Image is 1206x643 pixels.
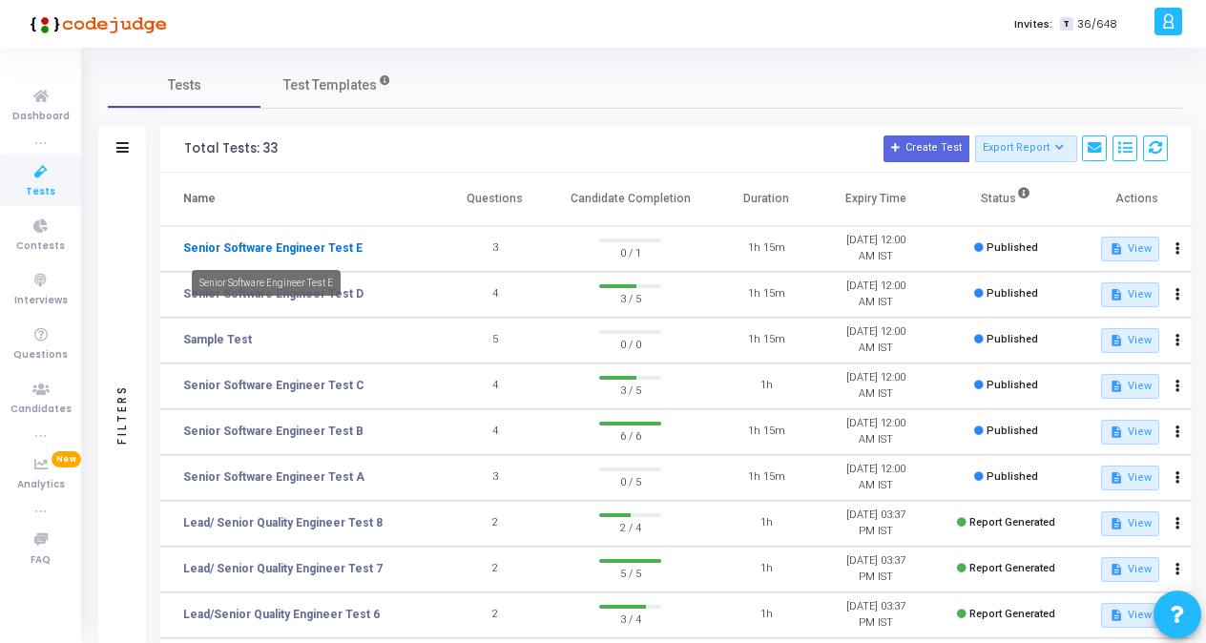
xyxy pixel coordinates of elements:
[13,347,68,363] span: Questions
[440,547,550,592] td: 2
[884,135,969,162] button: Create Test
[440,455,550,501] td: 3
[711,318,821,363] td: 1h 15m
[183,377,364,394] a: Senior Software Engineer Test C
[440,409,550,455] td: 4
[599,563,661,582] span: 5 / 5
[183,468,364,486] a: Senior Software Engineer Test A
[26,184,55,200] span: Tests
[1101,282,1159,307] button: View
[821,455,931,501] td: [DATE] 12:00 AM IST
[550,173,711,226] th: Candidate Completion
[183,239,363,257] a: Senior Software Engineer Test E
[969,608,1055,620] span: Report Generated
[821,226,931,272] td: [DATE] 12:00 AM IST
[1101,374,1159,399] button: View
[599,380,661,399] span: 3 / 5
[1109,471,1122,485] mat-icon: description
[987,333,1038,345] span: Published
[440,173,550,226] th: Questions
[183,331,252,348] a: Sample Test
[1077,16,1117,32] span: 36/648
[711,173,821,226] th: Duration
[1109,517,1122,530] mat-icon: description
[1109,334,1122,347] mat-icon: description
[1109,288,1122,301] mat-icon: description
[599,425,661,445] span: 6 / 6
[10,402,72,418] span: Candidates
[987,425,1038,437] span: Published
[821,318,931,363] td: [DATE] 12:00 AM IST
[711,455,821,501] td: 1h 15m
[184,141,278,156] div: Total Tests: 33
[160,173,440,226] th: Name
[821,173,931,226] th: Expiry Time
[711,272,821,318] td: 1h 15m
[1109,242,1122,256] mat-icon: description
[931,173,1082,226] th: Status
[1101,557,1159,582] button: View
[183,514,383,531] a: Lead/ Senior Quality Engineer Test 8
[24,5,167,43] img: logo
[440,226,550,272] td: 3
[1101,237,1159,261] button: View
[192,270,341,296] div: Senior Software Engineer Test E
[975,135,1077,162] button: Export Report
[1014,16,1052,32] label: Invites:
[1109,563,1122,576] mat-icon: description
[168,75,201,95] span: Tests
[1109,425,1122,439] mat-icon: description
[711,547,821,592] td: 1h
[1060,17,1072,31] span: T
[283,75,377,95] span: Test Templates
[987,470,1038,483] span: Published
[440,272,550,318] td: 4
[821,592,931,638] td: [DATE] 03:37 PM IST
[987,379,1038,391] span: Published
[599,517,661,536] span: 2 / 4
[1109,609,1122,622] mat-icon: description
[821,272,931,318] td: [DATE] 12:00 AM IST
[1101,466,1159,490] button: View
[599,242,661,261] span: 0 / 1
[440,592,550,638] td: 2
[1101,603,1159,628] button: View
[599,609,661,628] span: 3 / 4
[12,109,70,125] span: Dashboard
[183,560,383,577] a: Lead/ Senior Quality Engineer Test 7
[14,293,68,309] span: Interviews
[599,334,661,353] span: 0 / 0
[987,287,1038,300] span: Published
[711,409,821,455] td: 1h 15m
[52,451,81,467] span: New
[821,501,931,547] td: [DATE] 03:37 PM IST
[821,363,931,409] td: [DATE] 12:00 AM IST
[969,562,1055,574] span: Report Generated
[599,288,661,307] span: 3 / 5
[114,309,131,519] div: Filters
[1101,328,1159,353] button: View
[183,423,364,440] a: Senior Software Engineer Test B
[711,363,821,409] td: 1h
[183,606,380,623] a: Lead/Senior Quality Engineer Test 6
[1109,380,1122,393] mat-icon: description
[599,471,661,490] span: 0 / 5
[440,318,550,363] td: 5
[440,501,550,547] td: 2
[16,239,65,255] span: Contests
[711,592,821,638] td: 1h
[17,477,65,493] span: Analytics
[1082,173,1192,226] th: Actions
[969,516,1055,529] span: Report Generated
[711,226,821,272] td: 1h 15m
[711,501,821,547] td: 1h
[1101,420,1159,445] button: View
[31,552,51,569] span: FAQ
[1101,511,1159,536] button: View
[987,241,1038,254] span: Published
[821,409,931,455] td: [DATE] 12:00 AM IST
[821,547,931,592] td: [DATE] 03:37 PM IST
[440,363,550,409] td: 4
